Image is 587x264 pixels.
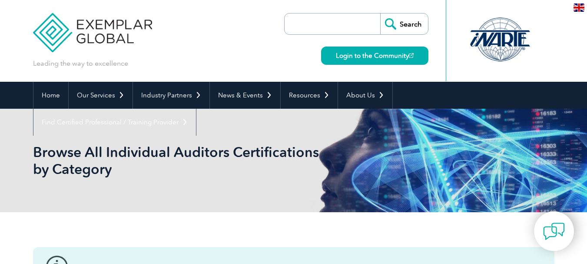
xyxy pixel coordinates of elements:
a: Home [33,82,68,109]
input: Search [380,13,428,34]
p: Leading the way to excellence [33,59,128,68]
a: Login to the Community [321,47,428,65]
a: Find Certified Professional / Training Provider [33,109,196,136]
a: Resources [281,82,338,109]
img: open_square.png [409,53,414,58]
img: en [574,3,584,12]
h1: Browse All Individual Auditors Certifications by Category [33,144,367,177]
a: About Us [338,82,392,109]
a: Industry Partners [133,82,209,109]
img: contact-chat.png [543,221,565,242]
a: Our Services [69,82,133,109]
a: News & Events [210,82,280,109]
